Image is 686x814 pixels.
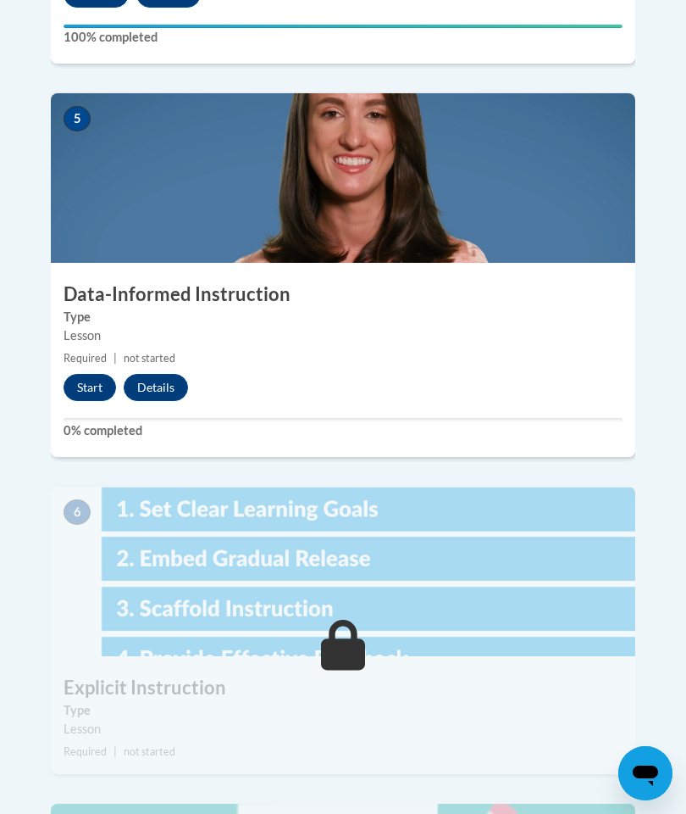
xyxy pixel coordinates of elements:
div: Lesson [64,326,622,345]
iframe: Button to launch messaging window [618,746,672,800]
img: Course Image [51,93,635,263]
label: 100% completed [64,28,622,47]
button: Start [64,374,116,401]
h3: Explicit Instruction [51,675,635,701]
span: | [113,745,117,758]
label: Type [64,308,622,326]
img: Course Image [51,487,635,656]
h3: Data-Informed Instruction [51,282,635,308]
span: not started [124,352,175,365]
div: Lesson [64,720,622,739]
span: 6 [64,499,91,525]
span: Required [64,352,107,365]
div: Your progress [64,25,622,28]
button: Details [124,374,188,401]
span: | [113,352,117,365]
label: Type [64,701,622,720]
span: Required [64,745,107,758]
span: not started [124,745,175,758]
span: 5 [64,106,91,131]
label: 0% completed [64,421,622,440]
